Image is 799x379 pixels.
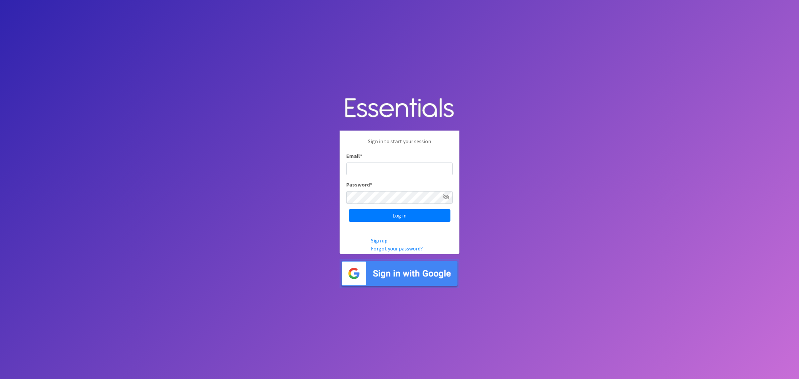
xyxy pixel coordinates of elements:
a: Forgot your password? [371,245,423,252]
p: Sign in to start your session [346,137,453,152]
abbr: required [370,181,372,188]
abbr: required [360,153,362,159]
label: Password [346,181,372,189]
img: Sign in with Google [340,259,459,288]
img: Human Essentials [340,91,459,126]
label: Email [346,152,362,160]
input: Log in [349,209,450,222]
a: Sign up [371,237,388,244]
